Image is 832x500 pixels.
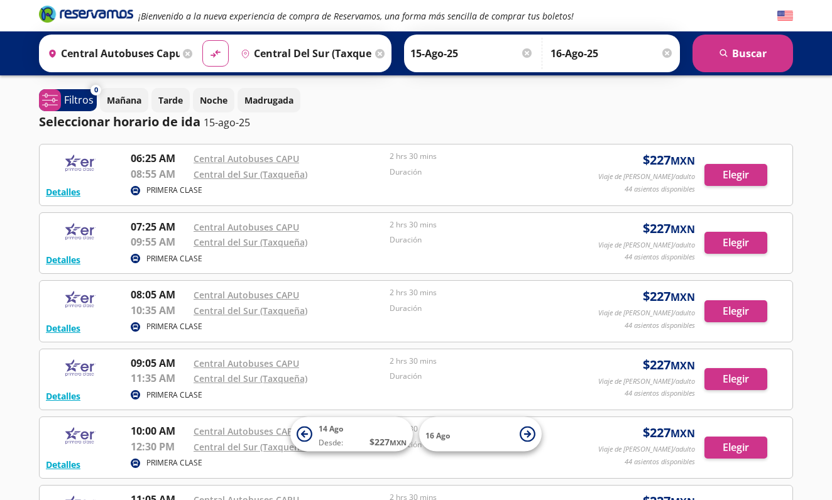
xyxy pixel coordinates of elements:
[64,92,94,107] p: Filtros
[138,10,574,22] em: ¡Bienvenido a la nueva experiencia de compra de Reservamos, una forma más sencilla de comprar tus...
[625,252,695,263] p: 44 asientos disponibles
[131,439,187,454] p: 12:30 PM
[131,356,187,371] p: 09:05 AM
[39,4,133,27] a: Brand Logo
[598,376,695,387] p: Viaje de [PERSON_NAME]/adulto
[46,185,80,198] button: Detalles
[100,88,148,112] button: Mañana
[39,4,133,23] i: Brand Logo
[146,321,202,332] p: PRIMERA CLASE
[643,151,695,170] span: $ 227
[238,88,300,112] button: Madrugada
[643,219,695,238] span: $ 227
[46,389,80,403] button: Detalles
[425,430,450,440] span: 16 Ago
[107,94,141,107] p: Mañana
[151,88,190,112] button: Tarde
[194,236,307,248] a: Central del Sur (Taxqueña)
[598,444,695,455] p: Viaje de [PERSON_NAME]/adulto
[131,166,187,182] p: 08:55 AM
[158,94,183,107] p: Tarde
[643,287,695,306] span: $ 227
[194,168,307,180] a: Central del Sur (Taxqueña)
[131,423,187,438] p: 10:00 AM
[290,417,413,452] button: 14 AgoDesde:$227MXN
[704,164,767,186] button: Elegir
[131,371,187,386] p: 11:35 AM
[625,457,695,467] p: 44 asientos disponibles
[194,425,299,437] a: Central Autobuses CAPU
[390,356,579,367] p: 2 hrs 30 mins
[369,435,407,448] span: $ 227
[131,219,187,234] p: 07:25 AM
[390,438,407,447] small: MXN
[671,154,695,168] small: MXN
[46,423,115,448] img: RESERVAMOS
[598,308,695,318] p: Viaje de [PERSON_NAME]/adulto
[550,38,674,69] input: Opcional
[319,437,343,448] span: Desde:
[625,184,695,195] p: 44 asientos disponibles
[131,287,187,302] p: 08:05 AM
[390,151,579,162] p: 2 hrs 30 mins
[704,300,767,322] button: Elegir
[194,441,307,453] a: Central del Sur (Taxqueña)
[625,388,695,399] p: 44 asientos disponibles
[390,287,579,298] p: 2 hrs 30 mins
[194,357,299,369] a: Central Autobuses CAPU
[671,290,695,304] small: MXN
[146,185,202,196] p: PRIMERA CLASE
[777,8,793,24] button: English
[146,389,202,401] p: PRIMERA CLASE
[194,305,307,317] a: Central del Sur (Taxqueña)
[94,85,98,95] span: 0
[236,38,373,69] input: Buscar Destino
[194,221,299,233] a: Central Autobuses CAPU
[390,234,579,246] p: Duración
[704,368,767,390] button: Elegir
[46,253,80,266] button: Detalles
[46,356,115,381] img: RESERVAMOS
[410,38,534,69] input: Elegir Fecha
[131,303,187,318] p: 10:35 AM
[43,38,180,69] input: Buscar Origen
[194,153,299,165] a: Central Autobuses CAPU
[390,219,579,231] p: 2 hrs 30 mins
[146,457,202,469] p: PRIMERA CLASE
[39,112,200,131] p: Seleccionar horario de ida
[131,234,187,249] p: 09:55 AM
[193,88,234,112] button: Noche
[200,94,227,107] p: Noche
[625,320,695,331] p: 44 asientos disponibles
[46,151,115,176] img: RESERVAMOS
[704,437,767,459] button: Elegir
[39,89,97,111] button: 0Filtros
[146,253,202,264] p: PRIMERA CLASE
[692,35,793,72] button: Buscar
[46,458,80,471] button: Detalles
[319,423,343,434] span: 14 Ago
[390,303,579,314] p: Duración
[671,427,695,440] small: MXN
[244,94,293,107] p: Madrugada
[598,240,695,251] p: Viaje de [PERSON_NAME]/adulto
[204,115,250,130] p: 15-ago-25
[643,423,695,442] span: $ 227
[46,287,115,312] img: RESERVAMOS
[704,232,767,254] button: Elegir
[131,151,187,166] p: 06:25 AM
[194,372,307,384] a: Central del Sur (Taxqueña)
[194,289,299,301] a: Central Autobuses CAPU
[419,417,542,452] button: 16 Ago
[390,166,579,178] p: Duración
[46,219,115,244] img: RESERVAMOS
[671,359,695,372] small: MXN
[643,356,695,374] span: $ 227
[598,171,695,182] p: Viaje de [PERSON_NAME]/adulto
[46,322,80,335] button: Detalles
[671,222,695,236] small: MXN
[390,371,579,382] p: Duración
